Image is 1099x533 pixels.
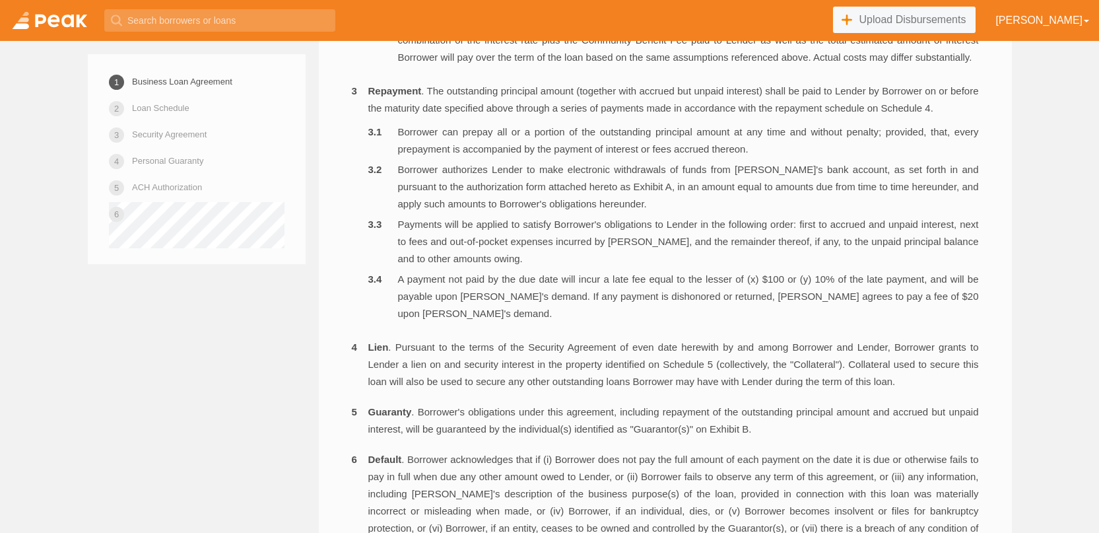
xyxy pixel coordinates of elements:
li: . Pursuant to the terms of the Security Agreement of even date herewith by and among Borrower and... [352,339,979,390]
input: Search borrowers or loans [104,9,335,32]
a: ACH Authorization [132,176,202,199]
li: . The outstanding principal amount (together with accrued but unpaid interest) shall be paid to L... [352,83,979,326]
b: Repayment [368,85,422,96]
b: Lien [368,341,389,353]
li: A payment not paid by the due date will incur a late fee equal to the lesser of (x) $100 or (y) 1... [368,271,979,322]
li: Borrower authorizes Lender to make electronic withdrawals of funds from [PERSON_NAME]'s bank acco... [368,161,979,213]
b: Default [368,454,402,465]
a: Upload Disbursements [833,7,976,33]
a: Business Loan Agreement [132,70,232,93]
li: . Borrower's obligations under this agreement, including repayment of the outstanding principal a... [352,404,979,438]
li: Borrower can prepay all or a portion of the outstanding principal amount at any time and without ... [368,124,979,158]
a: Loan Schedule [132,96,189,120]
b: Guaranty [368,406,412,417]
li: Payments will be applied to satisfy Borrower's obligations to Lender in the following order: firs... [368,216,979,267]
a: Security Agreement [132,123,207,146]
a: Personal Guaranty [132,149,203,172]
